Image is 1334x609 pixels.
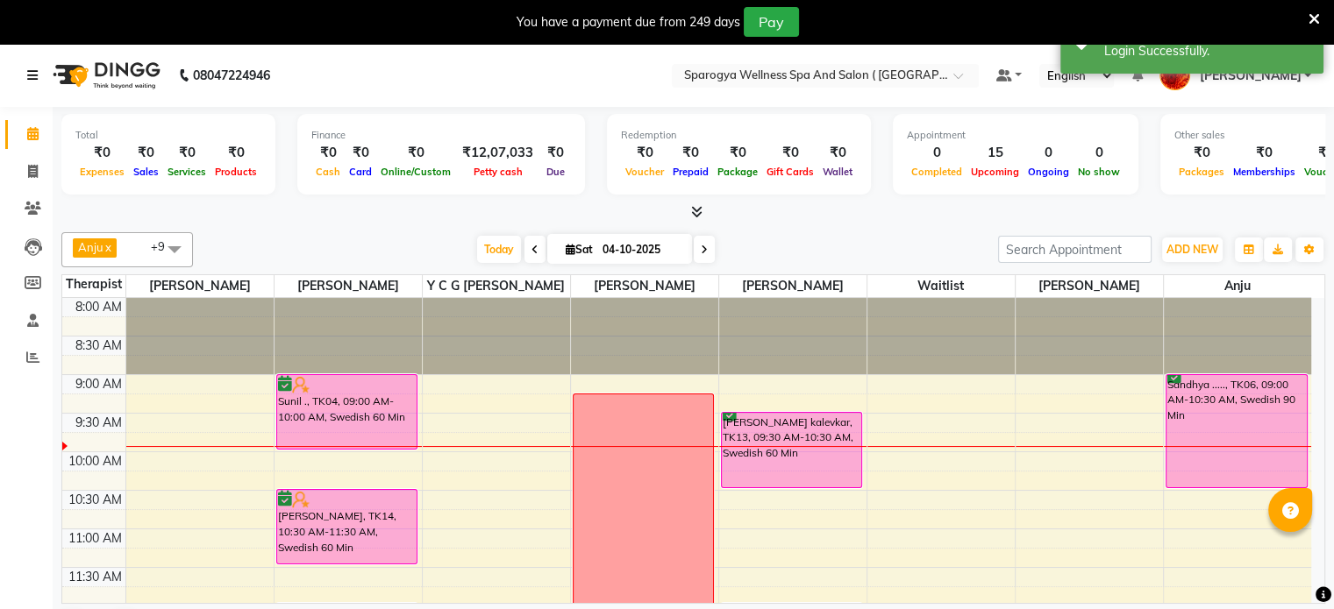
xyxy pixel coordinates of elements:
div: Login Successfully. [1104,42,1310,60]
div: Sandhya ....., TK06, 09:00 AM-10:30 AM, Swedish 90 Min [1166,375,1307,487]
span: Due [542,166,569,178]
div: Finance [311,128,571,143]
span: Sat [561,243,597,256]
span: Wallet [818,166,857,178]
span: Upcoming [967,166,1024,178]
div: ₹0 [540,143,571,163]
div: Therapist [62,275,125,294]
span: Voucher [621,166,668,178]
span: [PERSON_NAME] [571,275,718,297]
div: ₹0 [1229,143,1300,163]
span: Anju [1164,275,1312,297]
span: [PERSON_NAME] [275,275,422,297]
div: 10:00 AM [65,452,125,471]
span: Sales [129,166,163,178]
img: logo [45,51,165,100]
img: Shraddha Indulkar [1159,60,1190,90]
span: Card [345,166,376,178]
span: No show [1074,166,1124,178]
b: 08047224946 [193,51,270,100]
a: x [103,240,111,254]
input: 2025-10-04 [597,237,685,263]
span: Services [163,166,210,178]
span: Prepaid [668,166,713,178]
div: 0 [1074,143,1124,163]
span: ADD NEW [1166,243,1218,256]
div: ₹12,07,033 [455,143,540,163]
span: Packages [1174,166,1229,178]
span: Online/Custom [376,166,455,178]
div: 9:30 AM [72,414,125,432]
span: Gift Cards [762,166,818,178]
div: ₹0 [163,143,210,163]
div: ₹0 [1174,143,1229,163]
div: ₹0 [713,143,762,163]
div: ₹0 [621,143,668,163]
div: ₹0 [762,143,818,163]
div: ₹0 [129,143,163,163]
button: Pay [744,7,799,37]
input: Search Appointment [998,236,1152,263]
div: Appointment [907,128,1124,143]
div: Redemption [621,128,857,143]
div: 11:00 AM [65,529,125,548]
div: 9:00 AM [72,375,125,393]
div: 8:30 AM [72,336,125,355]
span: Today [477,236,521,263]
div: You have a payment due from 249 days [517,13,740,32]
span: Y C G [PERSON_NAME] [423,275,570,297]
span: Expenses [75,166,129,178]
span: Petty cash [469,166,527,178]
div: 10:30 AM [65,491,125,509]
span: Completed [907,166,967,178]
div: 8:00 AM [72,298,125,316]
span: Memberships [1229,166,1300,178]
div: ₹0 [311,143,345,163]
span: +9 [151,239,178,253]
div: 11:30 AM [65,568,125,586]
div: Sunil ., TK04, 09:00 AM-10:00 AM, Swedish 60 Min [277,375,417,449]
button: ADD NEW [1162,237,1223,262]
div: ₹0 [345,143,376,163]
div: ₹0 [75,143,129,163]
span: Package [713,166,762,178]
span: [PERSON_NAME] [126,275,274,297]
span: [PERSON_NAME] [1199,67,1301,85]
div: ₹0 [210,143,261,163]
span: [PERSON_NAME] [719,275,867,297]
span: Waitlist [867,275,1015,297]
div: ₹0 [376,143,455,163]
div: Total [75,128,261,143]
div: 15 [967,143,1024,163]
span: Anju [78,240,103,254]
span: Cash [311,166,345,178]
div: [PERSON_NAME] kalevkar, TK13, 09:30 AM-10:30 AM, Swedish 60 Min [722,413,862,487]
div: 0 [907,143,967,163]
div: ₹0 [668,143,713,163]
span: Ongoing [1024,166,1074,178]
div: ₹0 [818,143,857,163]
div: [PERSON_NAME], TK14, 10:30 AM-11:30 AM, Swedish 60 Min [277,490,417,563]
div: 0 [1024,143,1074,163]
span: Products [210,166,261,178]
span: [PERSON_NAME] [1016,275,1163,297]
